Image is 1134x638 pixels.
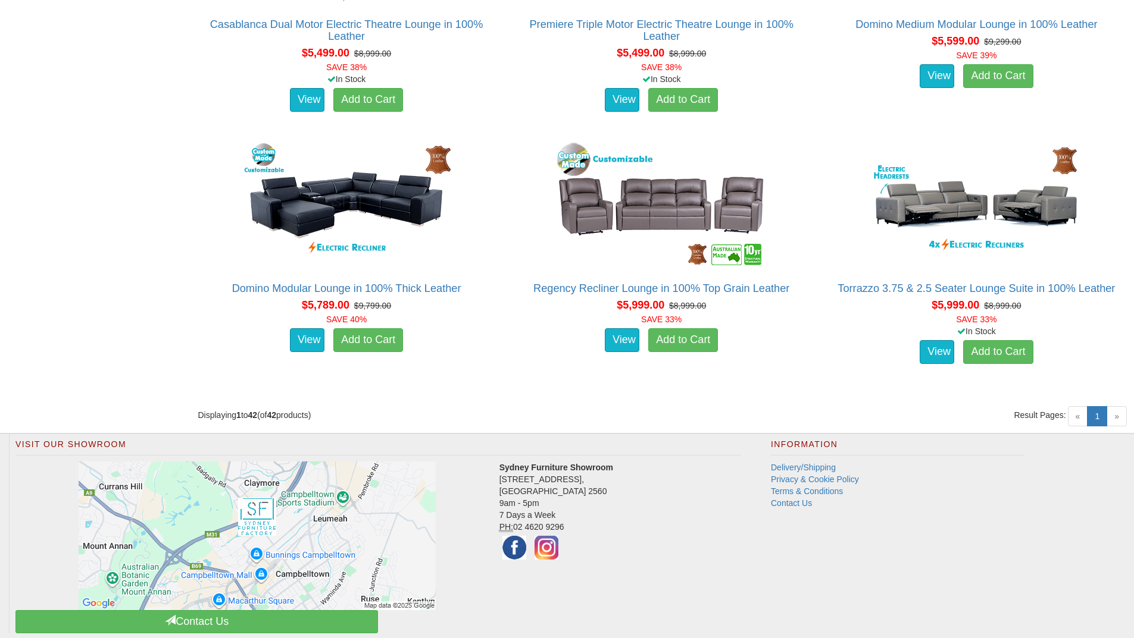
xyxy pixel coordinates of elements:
[641,315,682,324] font: SAVE 33%
[1014,409,1066,421] span: Result Pages:
[869,140,1083,271] img: Torrazzo 3.75 & 2.5 Seater Lounge Suite in 100% Leather
[669,301,706,310] del: $8,999.00
[984,37,1021,46] del: $9,299.00
[15,440,741,455] h2: Visit Our Showroom
[920,340,954,364] a: View
[354,49,391,58] del: $8,999.00
[771,463,836,472] a: Delivery/Shipping
[511,73,813,85] div: In Stock
[956,315,996,324] font: SAVE 33%
[15,610,378,633] a: Contact Us
[855,18,1097,30] a: Domino Medium Modular Lounge in 100% Leather
[326,315,367,324] font: SAVE 40%
[326,62,367,72] font: SAVE 38%
[529,18,793,42] a: Premiere Triple Motor Electric Theatre Lounge in 100% Leather
[239,140,454,271] img: Domino Modular Lounge in 100% Thick Leather
[248,410,258,420] strong: 42
[533,282,789,294] a: Regency Recliner Lounge in 100% Top Grain Leather
[932,35,979,47] span: $5,599.00
[302,299,349,311] span: $5,789.00
[932,299,979,311] span: $5,999.00
[210,18,483,42] a: Casablanca Dual Motor Electric Theatre Lounge in 100% Leather
[189,409,661,421] div: Displaying to (of products)
[984,301,1021,310] del: $8,999.00
[290,88,324,112] a: View
[499,533,529,562] img: Facebook
[232,282,461,294] a: Domino Modular Lounge in 100% Thick Leather
[956,51,996,60] font: SAVE 39%
[499,463,613,472] strong: Sydney Furniture Showroom
[920,64,954,88] a: View
[617,47,664,59] span: $5,499.00
[302,47,349,59] span: $5,499.00
[1107,406,1127,426] span: »
[1087,406,1107,426] a: 1
[605,328,639,352] a: View
[771,474,859,484] a: Privacy & Cookie Policy
[354,301,391,310] del: $9,799.00
[838,282,1115,294] a: Torrazzo 3.75 & 2.5 Seater Lounge Suite in 100% Leather
[641,62,682,72] font: SAVE 38%
[648,88,718,112] a: Add to Cart
[771,498,812,508] a: Contact Us
[771,440,1024,455] h2: Information
[79,461,436,610] img: Click to activate map
[669,49,706,58] del: $8,999.00
[236,410,241,420] strong: 1
[1068,406,1088,426] span: «
[963,340,1033,364] a: Add to Cart
[532,533,561,562] img: Instagram
[195,73,497,85] div: In Stock
[648,328,718,352] a: Add to Cart
[333,328,403,352] a: Add to Cart
[290,328,324,352] a: View
[771,486,843,496] a: Terms & Conditions
[499,522,513,532] abbr: Phone
[333,88,403,112] a: Add to Cart
[963,64,1033,88] a: Add to Cart
[267,410,276,420] strong: 42
[24,461,491,610] a: Click to activate map
[826,325,1127,337] div: In Stock
[554,140,769,271] img: Regency Recliner Lounge in 100% Top Grain Leather
[617,299,664,311] span: $5,999.00
[605,88,639,112] a: View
